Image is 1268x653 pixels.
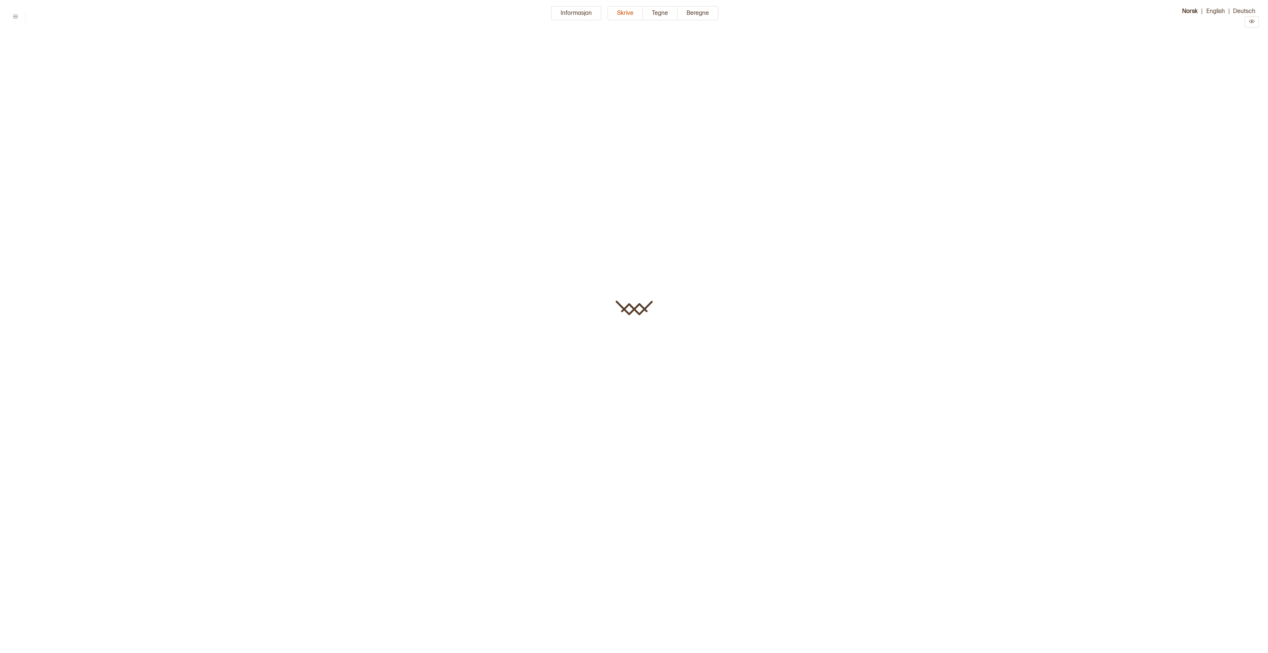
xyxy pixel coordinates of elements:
[607,6,643,28] a: Skrive
[1229,6,1259,16] button: Deutsch
[1245,19,1259,26] a: Preview
[1249,19,1255,24] svg: Preview
[607,6,643,20] button: Skrive
[1245,16,1259,28] button: Preview
[678,6,719,28] a: Beregne
[1166,6,1259,28] div: | |
[1203,6,1229,16] button: English
[1178,6,1201,16] button: Norsk
[643,6,678,20] button: Tegne
[551,6,601,20] button: Informasjon
[643,6,678,28] a: Tegne
[678,6,719,20] button: Beregne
